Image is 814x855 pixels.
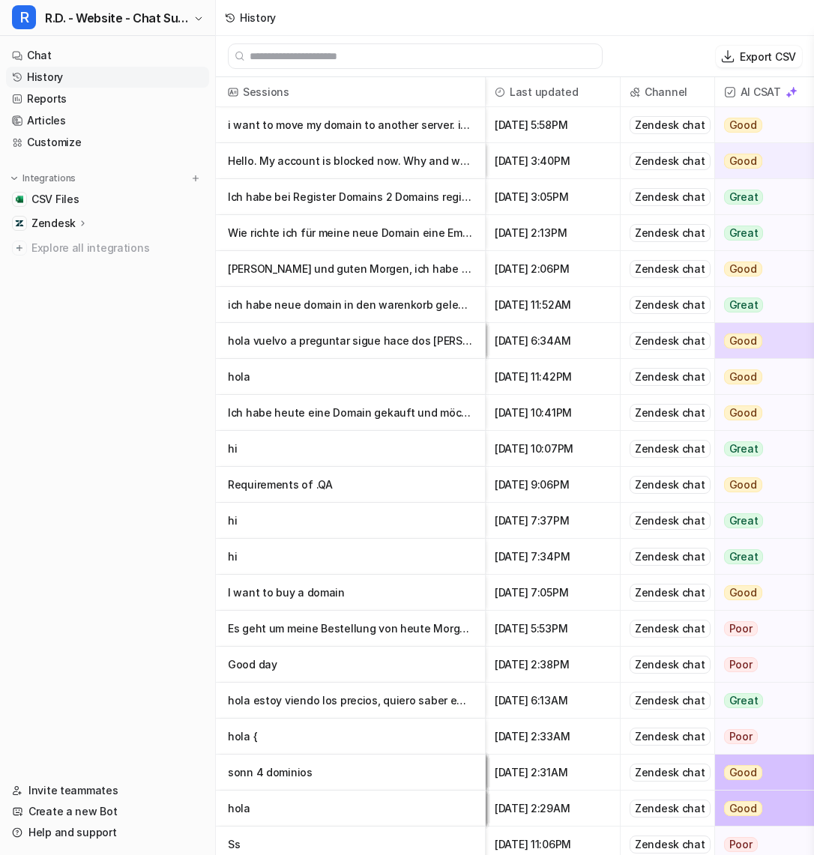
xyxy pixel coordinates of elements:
p: hi [228,431,473,467]
p: ich habe neue domain in den warenkorb gelegt. ich sehe den preis im 1. jahr aber was kosten mich ... [228,287,473,323]
button: Great [715,215,810,251]
div: Zendesk chat [630,476,711,494]
span: [DATE] 10:07PM [492,431,614,467]
button: Good [715,323,810,359]
div: Zendesk chat [630,116,711,134]
span: Good [724,154,762,169]
div: Zendesk chat [630,152,711,170]
a: Help and support [6,822,209,843]
span: Good [724,801,762,816]
span: Good [724,118,762,133]
p: Ich habe heute eine Domain gekauft und möchte bei iCloud+ damit eine Mail erstellen. Ich muss hie... [228,395,473,431]
p: hi [228,539,473,575]
span: [DATE] 2:29AM [492,791,614,827]
p: hola [228,359,473,395]
p: I want to buy a domain [228,575,473,611]
span: R [12,5,36,29]
span: Good [724,477,762,492]
span: [DATE] 11:42PM [492,359,614,395]
span: [DATE] 10:41PM [492,395,614,431]
span: [DATE] 3:05PM [492,179,614,215]
span: [DATE] 2:13PM [492,215,614,251]
button: Good [715,395,810,431]
span: Great [724,549,764,564]
button: Good [715,107,810,143]
div: Zendesk chat [630,800,711,818]
span: Poor [724,657,758,672]
p: Requirements of .QA [228,467,473,503]
a: CSV FilesCSV Files [6,189,209,210]
p: hola [228,791,473,827]
p: hola estoy viendo los precios, quiero saber en el plan deluxe que tipo de dominios puedo tener? [228,683,473,719]
a: Create a new Bot [6,801,209,822]
span: [DATE] 2:33AM [492,719,614,755]
button: Good [715,575,810,611]
p: sonn 4 dominios [228,755,473,791]
button: Good [715,251,810,287]
button: Great [715,179,810,215]
p: hola { [228,719,473,755]
span: [DATE] 7:37PM [492,503,614,539]
button: Integrations [6,171,80,186]
img: CSV Files [15,195,24,204]
span: [DATE] 9:06PM [492,467,614,503]
p: Zendesk [31,216,76,231]
span: Great [724,693,764,708]
div: Zendesk chat [630,440,711,458]
a: History [6,67,209,88]
div: Zendesk chat [630,296,711,314]
div: Zendesk chat [630,836,711,854]
p: Wie richte ich für meine neue Domain eine Email Adresse ein? [228,215,473,251]
a: Articles [6,110,209,131]
span: Last updated [492,77,614,107]
span: CSV Files [31,192,79,207]
p: Good day [228,647,473,683]
p: i want to move my domain to another server. i need a security code [228,107,473,143]
span: Good [724,585,762,600]
span: [DATE] 6:13AM [492,683,614,719]
span: Good [724,333,762,348]
p: [PERSON_NAME] und guten Morgen, ich habe gestern mitgeteilt, dass ich die Domain [DOMAIN_NAME], m... [228,251,473,287]
span: Channel [627,77,708,107]
button: Good [715,791,810,827]
p: Ich habe bei Register Domains 2 Domains registriert. Ich möchte aber nur für 1 Domain eine Email ... [228,179,473,215]
span: Great [724,441,764,456]
div: Zendesk chat [630,224,711,242]
span: [DATE] 11:52AM [492,287,614,323]
div: Zendesk chat [630,584,711,602]
span: AI CSAT [721,77,813,107]
div: Zendesk chat [630,188,711,206]
p: Integrations [22,172,76,184]
p: Hello. My account is blocked now. Why and what should I do? [EMAIL_ADDRESS][DOMAIN_NAME] email [228,143,473,179]
button: Good [715,755,810,791]
span: Poor [724,621,758,636]
a: Explore all integrations [6,238,209,259]
span: [DATE] 2:38PM [492,647,614,683]
div: Zendesk chat [630,368,711,386]
button: Poor [715,719,810,755]
p: Es geht um meine Bestellung von heute Morgen BESTELLUNG #7691 [228,611,473,647]
span: [DATE] 5:53PM [492,611,614,647]
span: Sessions [222,77,479,107]
a: Reports [6,88,209,109]
button: Good [715,359,810,395]
span: Great [724,226,764,241]
div: Zendesk chat [630,332,711,350]
span: [DATE] 7:34PM [492,539,614,575]
span: R.D. - Website - Chat Support [45,7,190,28]
div: Zendesk chat [630,512,711,530]
span: [DATE] 7:05PM [492,575,614,611]
button: Good [715,143,810,179]
span: [DATE] 5:58PM [492,107,614,143]
div: Zendesk chat [630,656,711,674]
img: menu_add.svg [190,173,201,184]
a: Chat [6,45,209,66]
div: History [240,10,276,25]
span: Explore all integrations [31,236,203,260]
span: [DATE] 2:06PM [492,251,614,287]
button: Export CSV [716,46,802,67]
div: Zendesk chat [630,620,711,638]
button: Great [715,503,810,539]
p: hi [228,503,473,539]
button: Poor [715,611,810,647]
